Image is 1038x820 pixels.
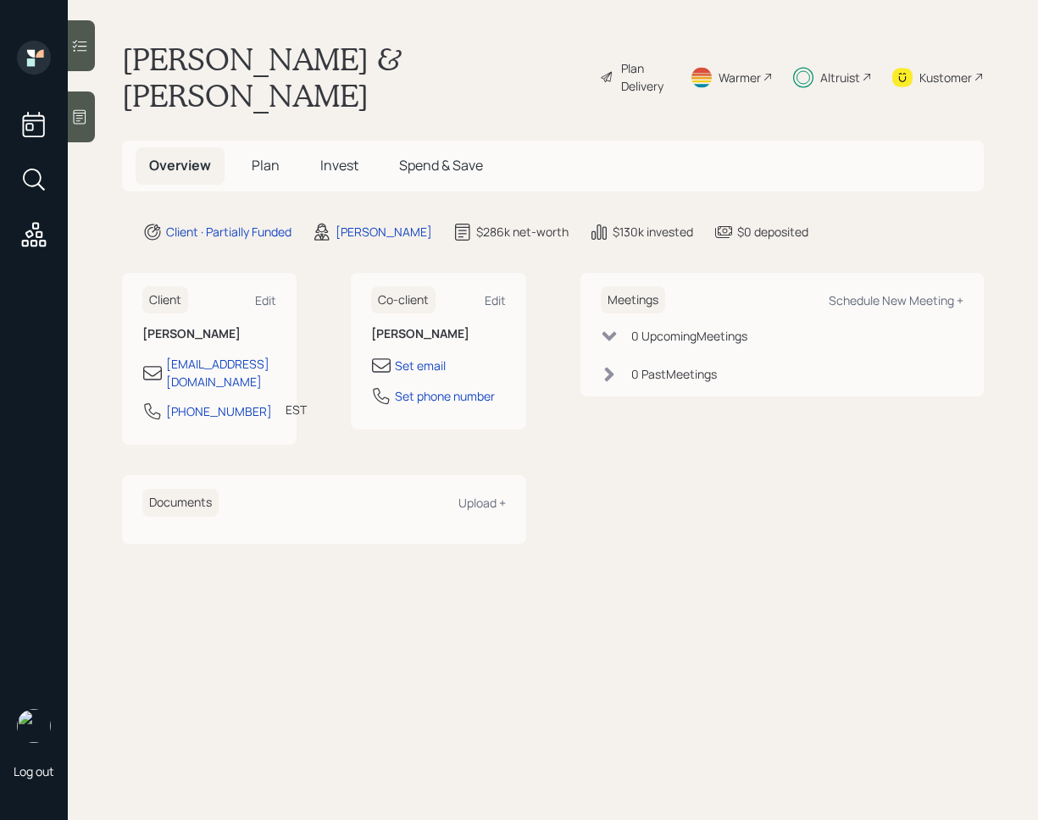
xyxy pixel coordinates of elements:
[737,223,808,241] div: $0 deposited
[320,156,358,175] span: Invest
[122,41,586,114] h1: [PERSON_NAME] & [PERSON_NAME]
[719,69,761,86] div: Warmer
[252,156,280,175] span: Plan
[142,489,219,517] h6: Documents
[829,292,963,308] div: Schedule New Meeting +
[255,292,276,308] div: Edit
[476,223,569,241] div: $286k net-worth
[621,59,669,95] div: Plan Delivery
[395,387,495,405] div: Set phone number
[395,357,446,374] div: Set email
[458,495,506,511] div: Upload +
[601,286,665,314] h6: Meetings
[336,223,432,241] div: [PERSON_NAME]
[14,763,54,779] div: Log out
[919,69,972,86] div: Kustomer
[371,327,505,341] h6: [PERSON_NAME]
[631,365,717,383] div: 0 Past Meeting s
[286,401,307,418] div: EST
[631,327,747,345] div: 0 Upcoming Meeting s
[166,402,272,420] div: [PHONE_NUMBER]
[149,156,211,175] span: Overview
[485,292,506,308] div: Edit
[820,69,860,86] div: Altruist
[17,709,51,743] img: retirable_logo.png
[142,286,188,314] h6: Client
[399,156,483,175] span: Spend & Save
[166,223,291,241] div: Client · Partially Funded
[613,223,693,241] div: $130k invested
[371,286,436,314] h6: Co-client
[142,327,276,341] h6: [PERSON_NAME]
[166,355,276,391] div: [EMAIL_ADDRESS][DOMAIN_NAME]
